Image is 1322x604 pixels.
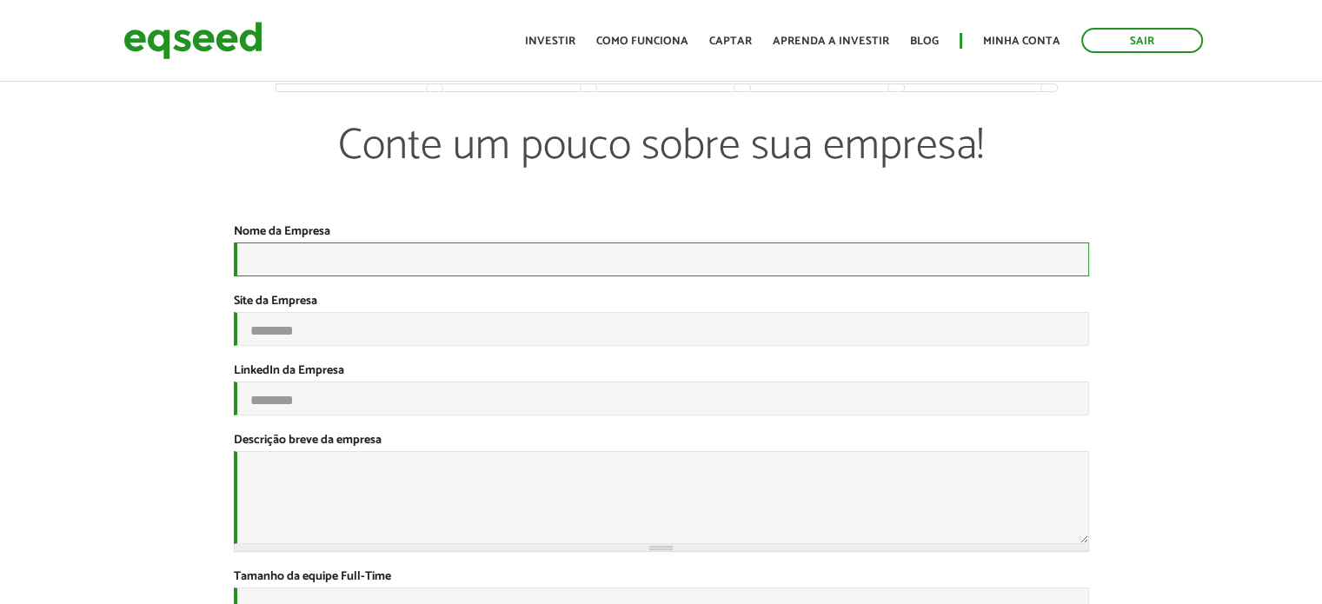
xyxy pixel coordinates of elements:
[276,120,1046,224] p: Conte um pouco sobre sua empresa!
[234,295,317,308] label: Site da Empresa
[234,571,391,583] label: Tamanho da equipe Full-Time
[773,36,889,47] a: Aprenda a investir
[709,36,752,47] a: Captar
[1081,28,1203,53] a: Sair
[596,36,688,47] a: Como funciona
[234,435,382,447] label: Descrição breve da empresa
[983,36,1060,47] a: Minha conta
[234,365,344,377] label: LinkedIn da Empresa
[234,226,330,238] label: Nome da Empresa
[123,17,262,63] img: EqSeed
[525,36,575,47] a: Investir
[910,36,939,47] a: Blog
